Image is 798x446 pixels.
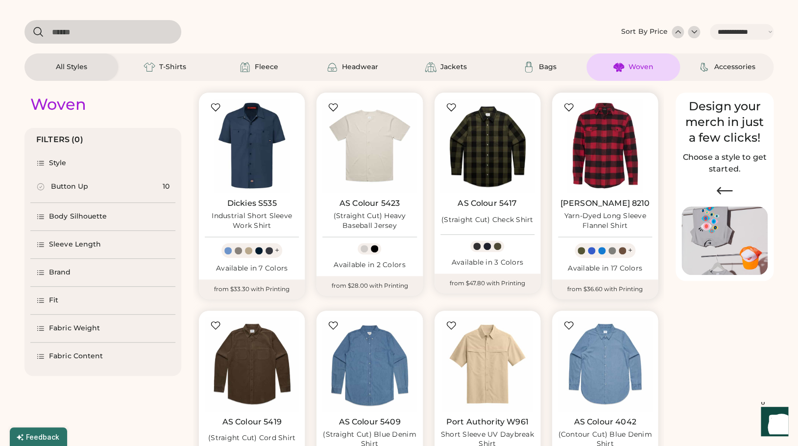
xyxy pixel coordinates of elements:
[339,198,400,208] a: AS Colour 5423
[425,61,436,73] img: Jackets Icon
[322,211,416,231] div: (Straight Cut) Heavy Baseball Jersey
[49,158,67,168] div: Style
[199,279,305,299] div: from $33.30 with Printing
[342,62,378,72] div: Headwear
[36,134,83,146] div: FILTERS (0)
[205,99,299,193] img: Dickies S535 Industrial Short Sleeve Work Shirt
[681,206,768,275] img: Image of Lisa Congdon Eye Print on T-Shirt and Hat
[440,62,467,72] div: Jackets
[56,62,87,72] div: All Styles
[558,264,652,273] div: Available in 17 Colors
[698,61,710,73] img: Accessories Icon
[49,268,71,277] div: Brand
[49,212,107,222] div: Body Silhouette
[49,351,103,361] div: Fabric Content
[458,198,517,208] a: AS Colour 5417
[51,182,88,192] div: Button Up
[714,62,755,72] div: Accessories
[163,182,169,192] div: 10
[552,279,658,299] div: from $36.60 with Printing
[574,417,636,427] a: AS Colour 4042
[205,317,299,411] img: AS Colour 5419 (Straight Cut) Cord Shirt
[30,95,86,114] div: Woven
[239,61,251,73] img: Fleece Icon
[446,417,529,427] a: Port Authority W961
[628,245,632,256] div: +
[435,273,540,293] div: from $47.80 with Printing
[49,323,100,333] div: Fabric Weight
[558,317,652,411] img: AS Colour 4042 (Contour Cut) Blue Denim Shirt
[205,211,299,231] div: Industrial Short Sleeve Work Shirt
[681,99,768,146] div: Design your merch in just a few clicks!
[560,198,650,208] a: [PERSON_NAME] 8210
[441,215,533,225] div: (Straight Cut) Check Shirt
[326,61,338,73] img: Headwear Icon
[629,62,653,72] div: Woven
[440,317,534,411] img: Port Authority W961 Short Sleeve UV Daybreak Shirt
[613,61,625,73] img: Woven Icon
[255,62,278,72] div: Fleece
[208,433,295,443] div: (Straight Cut) Cord Shirt
[538,62,556,72] div: Bags
[222,417,282,427] a: AS Colour 5419
[322,99,416,193] img: AS Colour 5423 (Straight Cut) Heavy Baseball Jersey
[49,240,101,249] div: Sleeve Length
[681,151,768,175] h2: Choose a style to get started.
[49,296,58,305] div: Fit
[621,27,668,37] div: Sort By Price
[322,260,416,270] div: Available in 2 Colors
[159,62,186,72] div: T-Shirts
[523,61,534,73] img: Bags Icon
[316,276,422,296] div: from $28.00 with Printing
[322,317,416,411] img: AS Colour 5409 (Straight Cut) Blue Denim Shirt
[440,99,534,193] img: AS Colour 5417 (Straight Cut) Check Shirt
[558,99,652,193] img: Burnside 8210 Yarn-Dyed Long Sleeve Flannel Shirt
[339,417,400,427] a: AS Colour 5409
[144,61,155,73] img: T-Shirts Icon
[227,198,277,208] a: Dickies S535
[751,402,794,444] iframe: Front Chat
[205,264,299,273] div: Available in 7 Colors
[558,211,652,231] div: Yarn-Dyed Long Sleeve Flannel Shirt
[275,245,279,256] div: +
[440,258,534,268] div: Available in 3 Colors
